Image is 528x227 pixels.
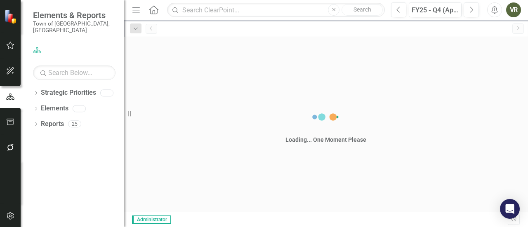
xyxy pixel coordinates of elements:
[41,104,68,113] a: Elements
[41,119,64,129] a: Reports
[41,88,96,98] a: Strategic Priorities
[354,6,371,13] span: Search
[285,136,366,144] div: Loading... One Moment Please
[500,199,520,219] div: Open Intercom Messenger
[4,9,19,23] img: ClearPoint Strategy
[342,4,383,16] button: Search
[33,20,115,34] small: Town of [GEOGRAPHIC_DATA], [GEOGRAPHIC_DATA]
[33,66,115,80] input: Search Below...
[506,2,521,17] button: VR
[412,5,459,15] div: FY25 - Q4 (Apr - Jun)
[33,10,115,20] span: Elements & Reports
[132,215,171,224] span: Administrator
[409,2,462,17] button: FY25 - Q4 (Apr - Jun)
[68,121,81,128] div: 25
[167,3,385,17] input: Search ClearPoint...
